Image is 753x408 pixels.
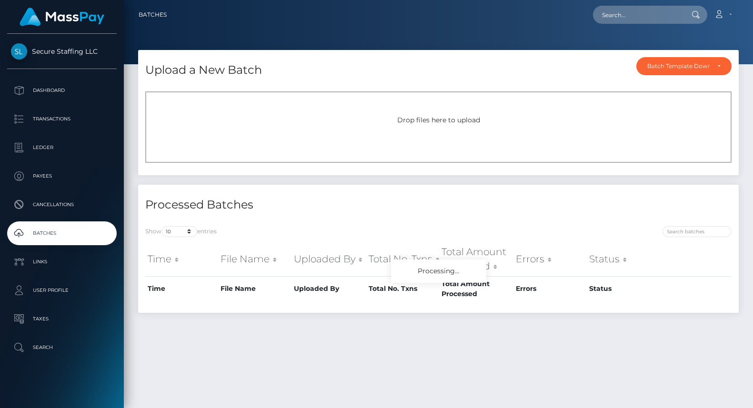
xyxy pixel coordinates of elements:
[145,62,262,79] h4: Upload a New Batch
[11,226,113,240] p: Batches
[513,276,587,301] th: Errors
[593,6,683,24] input: Search...
[513,242,587,276] th: Errors
[218,276,291,301] th: File Name
[139,5,167,25] a: Batches
[7,164,117,188] a: Payees
[218,242,291,276] th: File Name
[7,336,117,359] a: Search
[7,47,117,56] span: Secure Staffing LLC
[7,307,117,331] a: Taxes
[291,242,366,276] th: Uploaded By
[7,193,117,217] a: Cancellations
[11,283,113,298] p: User Profile
[7,279,117,302] a: User Profile
[366,242,439,276] th: Total No. Txns
[161,226,197,237] select: Showentries
[145,242,218,276] th: Time
[11,340,113,355] p: Search
[145,226,217,237] label: Show entries
[439,276,514,301] th: Total Amount Processed
[587,276,660,301] th: Status
[11,198,113,212] p: Cancellations
[11,140,113,155] p: Ledger
[291,276,366,301] th: Uploaded By
[7,250,117,274] a: Links
[7,221,117,245] a: Batches
[11,312,113,326] p: Taxes
[11,169,113,183] p: Payees
[11,43,27,60] img: Secure Staffing LLC
[663,226,732,237] input: Search batches
[366,276,439,301] th: Total No. Txns
[397,116,480,124] span: Drop files here to upload
[587,242,660,276] th: Status
[391,259,486,283] div: Processing...
[20,8,104,26] img: MassPay Logo
[11,112,113,126] p: Transactions
[145,197,432,213] h4: Processed Batches
[7,136,117,159] a: Ledger
[11,83,113,98] p: Dashboard
[7,79,117,102] a: Dashboard
[11,255,113,269] p: Links
[439,242,514,276] th: Total Amount Processed
[7,107,117,131] a: Transactions
[647,62,710,70] div: Batch Template Download
[145,276,218,301] th: Time
[636,57,732,75] button: Batch Template Download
